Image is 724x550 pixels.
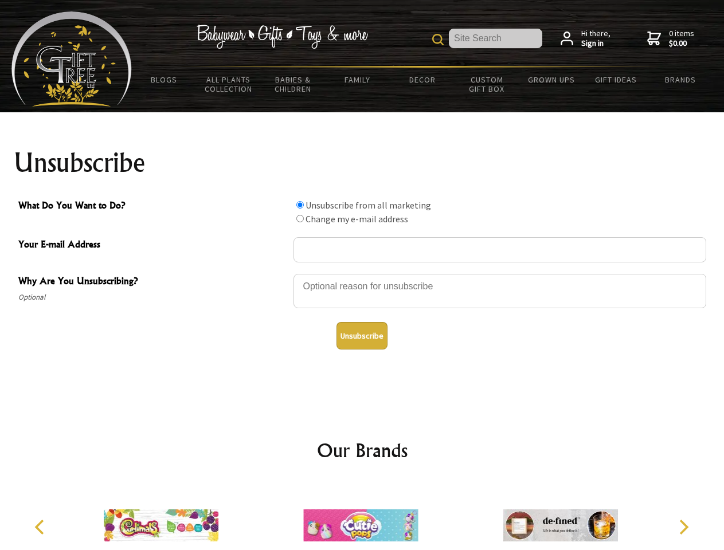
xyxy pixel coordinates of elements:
[647,29,694,49] a: 0 items$0.00
[11,11,132,107] img: Babyware - Gifts - Toys and more...
[196,25,368,49] img: Babywear - Gifts - Toys & more
[18,274,288,290] span: Why Are You Unsubscribing?
[581,29,610,49] span: Hi there,
[261,68,326,101] a: Babies & Children
[648,68,713,92] a: Brands
[669,38,694,49] strong: $0.00
[561,29,610,49] a: Hi there,Sign in
[584,68,648,92] a: Gift Ideas
[132,68,197,92] a: BLOGS
[336,322,388,349] button: Unsubscribe
[18,290,288,304] span: Optional
[29,514,54,540] button: Previous
[390,68,455,92] a: Decor
[432,34,444,45] img: product search
[296,215,304,222] input: What Do You Want to Do?
[197,68,261,101] a: All Plants Collection
[671,514,696,540] button: Next
[669,28,694,49] span: 0 items
[306,213,408,225] label: Change my e-mail address
[519,68,584,92] a: Grown Ups
[293,237,706,262] input: Your E-mail Address
[293,274,706,308] textarea: Why Are You Unsubscribing?
[449,29,542,48] input: Site Search
[18,198,288,215] span: What Do You Want to Do?
[14,149,711,176] h1: Unsubscribe
[306,199,431,211] label: Unsubscribe from all marketing
[455,68,519,101] a: Custom Gift Box
[18,237,288,254] span: Your E-mail Address
[326,68,390,92] a: Family
[581,38,610,49] strong: Sign in
[296,201,304,209] input: What Do You Want to Do?
[23,437,702,464] h2: Our Brands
